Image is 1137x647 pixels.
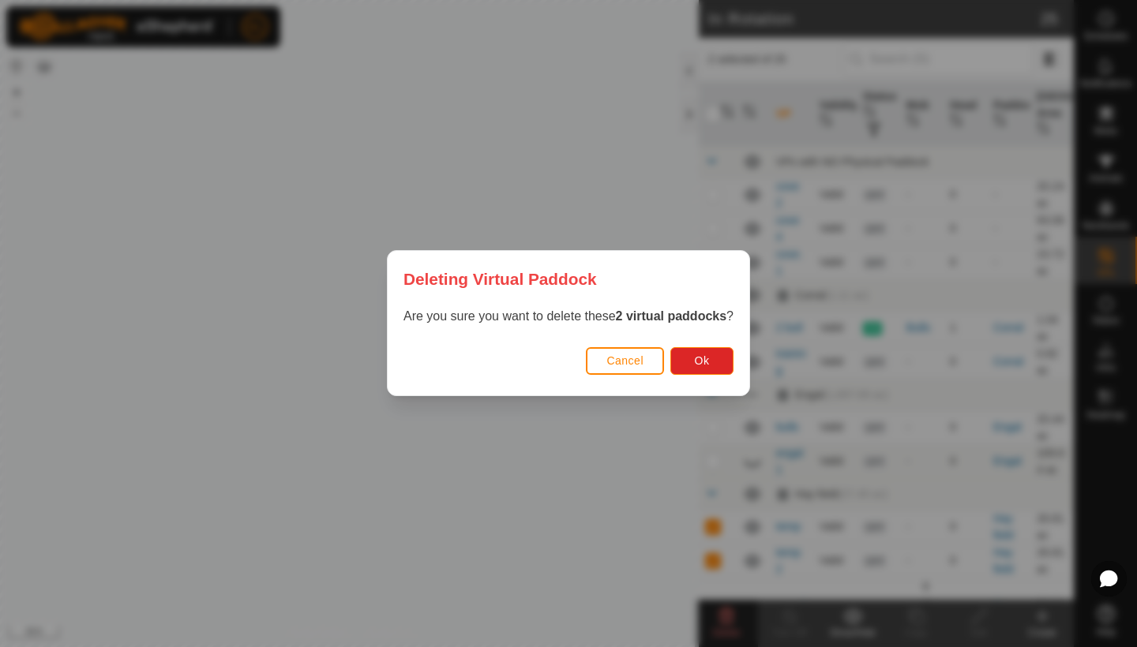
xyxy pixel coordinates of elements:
button: Ok [670,347,734,375]
strong: 2 virtual paddocks [616,310,727,323]
span: Deleting Virtual Paddock [403,267,597,291]
span: Cancel [606,355,644,368]
span: Ok [695,355,710,368]
button: Cancel [586,347,664,375]
span: Are you sure you want to delete these ? [403,310,734,323]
